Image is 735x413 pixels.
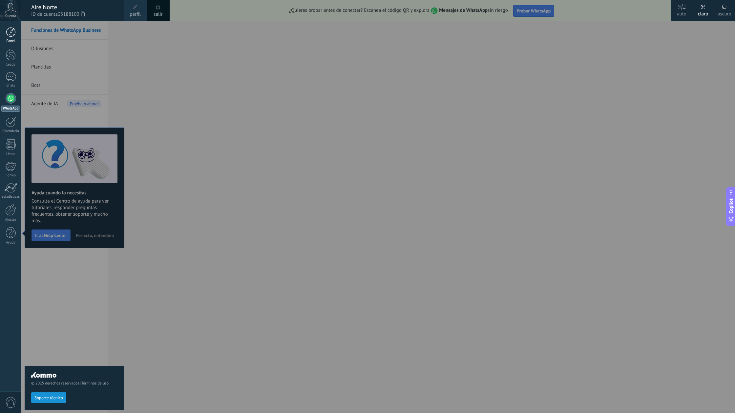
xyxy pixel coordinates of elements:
[130,11,140,18] span: perfil
[1,106,20,112] div: WhatsApp
[154,11,162,18] a: salir
[58,11,85,18] span: 35188100
[1,63,20,67] div: Leads
[31,11,117,18] span: ID de cuenta
[31,392,66,403] button: Soporte técnico
[5,14,16,18] span: Cuenta
[698,4,708,21] div: claro
[717,4,731,21] div: oscuro
[1,84,20,88] div: Chats
[1,173,20,178] div: Correo
[1,152,20,156] div: Listas
[31,395,66,400] a: Soporte técnico
[1,39,20,43] div: Panel
[1,241,20,245] div: Ayuda
[1,218,20,222] div: Ajustes
[31,381,117,386] span: © 2025 derechos reservados |
[81,381,109,386] a: Términos de uso
[1,195,20,199] div: Estadísticas
[34,396,63,400] span: Soporte técnico
[31,4,117,11] div: Aire Norte
[728,199,734,214] span: Copilot
[677,4,686,21] div: auto
[1,129,20,133] div: Calendario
